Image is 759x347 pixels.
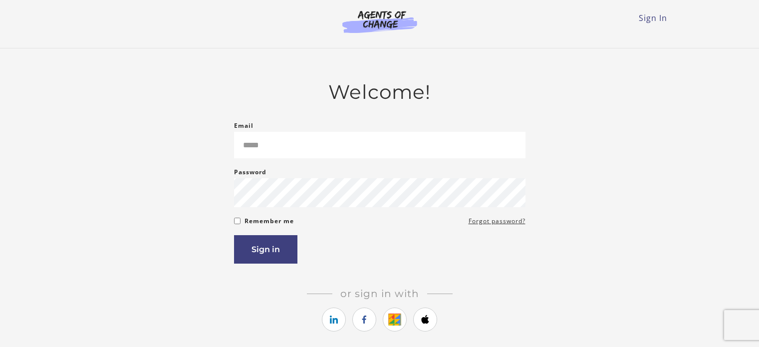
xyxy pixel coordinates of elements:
label: Password [234,166,266,178]
label: Remember me [245,215,294,227]
a: https://courses.thinkific.com/users/auth/apple?ss%5Breferral%5D=&ss%5Buser_return_to%5D=&ss%5Bvis... [413,308,437,332]
a: https://courses.thinkific.com/users/auth/linkedin?ss%5Breferral%5D=&ss%5Buser_return_to%5D=&ss%5B... [322,308,346,332]
a: Forgot password? [469,215,525,227]
a: https://courses.thinkific.com/users/auth/facebook?ss%5Breferral%5D=&ss%5Buser_return_to%5D=&ss%5B... [352,308,376,332]
a: https://courses.thinkific.com/users/auth/google?ss%5Breferral%5D=&ss%5Buser_return_to%5D=&ss%5Bvi... [383,308,407,332]
label: Email [234,120,253,132]
h2: Welcome! [234,80,525,104]
a: Sign In [639,12,667,23]
img: Agents of Change Logo [332,10,428,33]
span: Or sign in with [332,288,427,300]
button: Sign in [234,235,297,264]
